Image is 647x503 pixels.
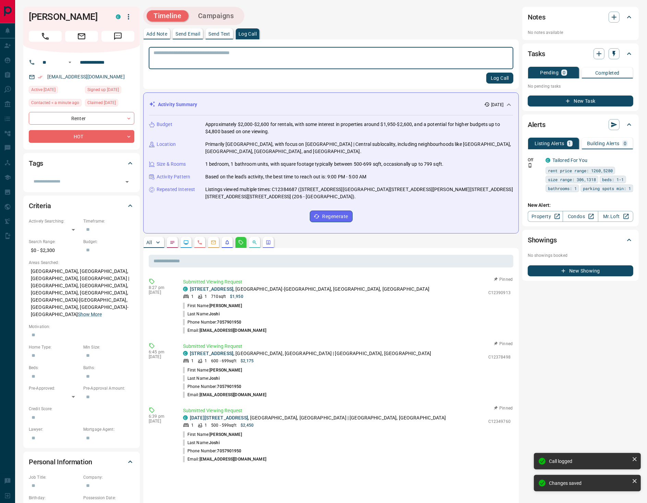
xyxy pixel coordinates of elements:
[149,354,173,359] p: [DATE]
[183,440,220,446] p: Last Name:
[528,235,557,246] h2: Showings
[548,176,596,183] span: size range: 306,1318
[85,86,134,96] div: Tue Dec 17 2019
[209,312,220,316] span: Joshi
[149,290,173,295] p: [DATE]
[183,375,220,381] p: Last Name:
[241,358,254,364] p: $2,175
[183,311,220,317] p: Last Name:
[190,414,446,422] p: , [GEOGRAPHIC_DATA], [GEOGRAPHIC_DATA] | [GEOGRAPHIC_DATA], [GEOGRAPHIC_DATA]
[528,202,633,209] p: New Alert:
[190,350,431,357] p: , [GEOGRAPHIC_DATA], [GEOGRAPHIC_DATA] | [GEOGRAPHIC_DATA], [GEOGRAPHIC_DATA]
[528,29,633,36] p: No notes available
[29,324,134,330] p: Motivation:
[528,211,563,222] a: Property
[29,31,62,42] span: Call
[199,328,266,333] span: [EMAIL_ADDRESS][DOMAIN_NAME]
[190,286,429,293] p: , [GEOGRAPHIC_DATA]-[GEOGRAPHIC_DATA], [GEOGRAPHIC_DATA], [GEOGRAPHIC_DATA]
[183,392,266,398] p: Email:
[29,158,43,169] h2: Tags
[38,75,42,79] svg: Email Verified
[598,211,633,222] a: Mr.Loft
[31,99,79,106] span: Contacted < a minute ago
[528,119,546,130] h2: Alerts
[183,367,242,373] p: First Name:
[549,458,629,464] div: Call logged
[563,70,565,75] p: 0
[563,211,598,222] a: Condos
[116,14,121,19] div: condos.ca
[83,385,134,391] p: Pre-Approval Amount:
[205,121,513,135] p: Approximately $2,000-$2,600 for rentals, with some interest in properties around $1,950-$2,600, a...
[217,320,241,325] span: 7057901950
[157,161,186,168] p: Size & Rooms
[149,285,173,290] p: 8:27 pm
[528,96,633,106] button: New Task
[488,418,511,425] p: C12349760
[211,422,236,428] p: 500 - 599 sqft
[29,344,80,350] p: Home Type:
[29,239,80,245] p: Search Range:
[548,167,613,174] span: rent price range: 1260,5280
[205,173,366,180] p: Based on the lead's activity, the best time to reach out is: 9:00 PM - 5:00 AM
[191,10,241,22] button: Campaigns
[183,287,188,291] div: condos.ca
[183,303,242,309] p: First Name:
[209,376,220,381] span: Joshi
[548,185,577,192] span: bathrooms: 1
[310,211,353,222] button: Regenerate
[205,141,513,155] p: Primarily [GEOGRAPHIC_DATA], with focus on [GEOGRAPHIC_DATA] | Central sublocality, including nei...
[29,260,134,266] p: Areas Searched:
[491,102,503,108] p: [DATE]
[83,426,134,432] p: Mortgage Agent:
[29,155,134,172] div: Tags
[83,474,134,480] p: Company:
[83,344,134,350] p: Min Size:
[528,163,533,168] svg: Push Notification Only
[205,422,207,428] p: 1
[205,293,207,300] p: 1
[87,86,119,93] span: Signed up [DATE]
[29,365,80,371] p: Beds:
[29,112,134,125] div: Renter
[157,121,172,128] p: Budget
[488,354,511,360] p: C12378498
[122,177,132,187] button: Open
[157,186,195,193] p: Repeated Interest
[191,422,194,428] p: 1
[87,99,116,106] span: Claimed [DATE]
[209,432,242,437] span: [PERSON_NAME]
[183,415,188,420] div: condos.ca
[149,414,173,419] p: 6:39 pm
[528,116,633,133] div: Alerts
[183,383,242,390] p: Phone Number:
[528,252,633,259] p: No showings booked
[147,10,188,22] button: Timeline
[209,368,242,373] span: [PERSON_NAME]
[157,141,176,148] p: Location
[183,240,189,245] svg: Lead Browsing Activity
[528,48,545,59] h2: Tasks
[540,70,559,75] p: Pending
[217,384,241,389] span: 7057901950
[587,141,620,146] p: Building Alerts
[29,456,92,467] h2: Personal Information
[146,32,167,36] p: Add Note
[83,218,134,224] p: Timeframe:
[190,351,233,356] a: [STREET_ADDRESS]
[29,406,134,412] p: Credit Score:
[493,341,513,347] button: Pinned
[208,32,230,36] p: Send Text
[209,303,242,308] span: [PERSON_NAME]
[146,240,152,245] p: All
[149,350,173,354] p: 6:45 pm
[552,158,587,163] a: Tailored For You
[252,240,257,245] svg: Opportunities
[149,98,513,111] div: Activity Summary[DATE]
[488,290,511,296] p: C12390913
[29,266,134,320] p: [GEOGRAPHIC_DATA], [GEOGRAPHIC_DATA], [GEOGRAPHIC_DATA], [GEOGRAPHIC_DATA] | [GEOGRAPHIC_DATA], [...
[191,293,194,300] p: 1
[241,422,254,428] p: $2,450
[528,157,541,163] p: Off
[528,232,633,248] div: Showings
